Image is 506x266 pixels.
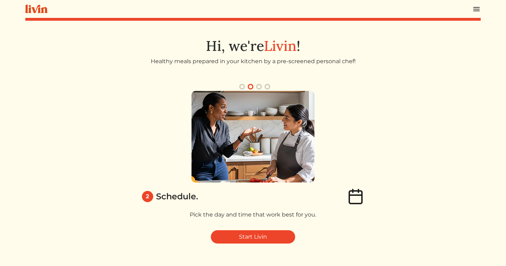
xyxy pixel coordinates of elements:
[472,5,481,13] img: menu_hamburger-cb6d353cf0ecd9f46ceae1c99ecbeb4a00e71ca567a856bd81f57e9d8c17bb26.svg
[476,238,499,259] iframe: chat widget
[25,5,47,13] img: livin-logo-a0d97d1a881af30f6274990eb6222085a2533c92bbd1e4f22c21b4f0d0e3210c.svg
[264,37,297,55] span: Livin
[211,230,295,244] a: Start Livin
[192,91,314,182] img: 2_schedule-823926390daebb400114ce5226787f14f776203ea3bd162cb1346cf9248182e1.png
[142,191,153,202] div: 2
[25,38,481,54] h1: Hi, we're !
[156,190,198,203] div: Schedule.
[139,57,367,66] p: Healthy meals prepared in your kitchen by a pre-screened personal chef!
[139,211,367,219] p: Pick the day and time that work best for you.
[347,188,364,205] img: calendar-48233d4f6e866c627ab21575f73cbfee77fbdf921bfec1a9146236bc48f397a4.svg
